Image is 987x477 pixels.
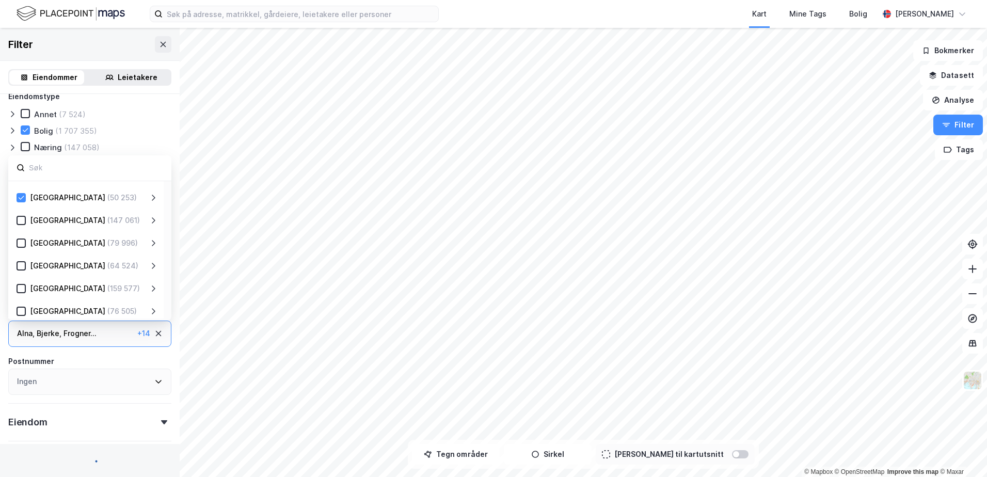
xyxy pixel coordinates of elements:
[935,427,987,477] div: Kontrollprogram for chat
[82,452,98,469] img: spinner.a6d8c91a73a9ac5275cf975e30b51cfb.svg
[614,448,724,460] div: [PERSON_NAME] til kartutsnitt
[887,468,938,475] a: Improve this map
[33,71,77,84] div: Eiendommer
[963,371,982,390] img: Z
[137,327,150,340] div: + 14
[923,90,983,110] button: Analyse
[118,71,157,84] div: Leietakere
[17,327,35,340] div: Alna ,
[504,444,592,465] button: Sirkel
[37,327,61,340] div: Bjerke ,
[63,327,97,340] div: Frogner ...
[913,40,983,61] button: Bokmerker
[752,8,767,20] div: Kart
[55,126,97,136] div: (1 707 355)
[8,36,33,53] div: Filter
[17,5,125,23] img: logo.f888ab2527a4732fd821a326f86c7f29.svg
[935,139,983,160] button: Tags
[849,8,867,20] div: Bolig
[920,65,983,86] button: Datasett
[59,109,86,119] div: (7 524)
[412,444,500,465] button: Tegn områder
[17,375,37,388] div: Ingen
[895,8,954,20] div: [PERSON_NAME]
[34,126,53,136] div: Bolig
[935,427,987,477] iframe: Chat Widget
[34,142,62,152] div: Næring
[8,355,54,368] div: Postnummer
[835,468,885,475] a: OpenStreetMap
[34,109,57,119] div: Annet
[8,90,60,103] div: Eiendomstype
[163,6,438,22] input: Søk på adresse, matrikkel, gårdeiere, leietakere eller personer
[64,142,100,152] div: (147 058)
[789,8,826,20] div: Mine Tags
[8,416,47,428] div: Eiendom
[804,468,833,475] a: Mapbox
[933,115,983,135] button: Filter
